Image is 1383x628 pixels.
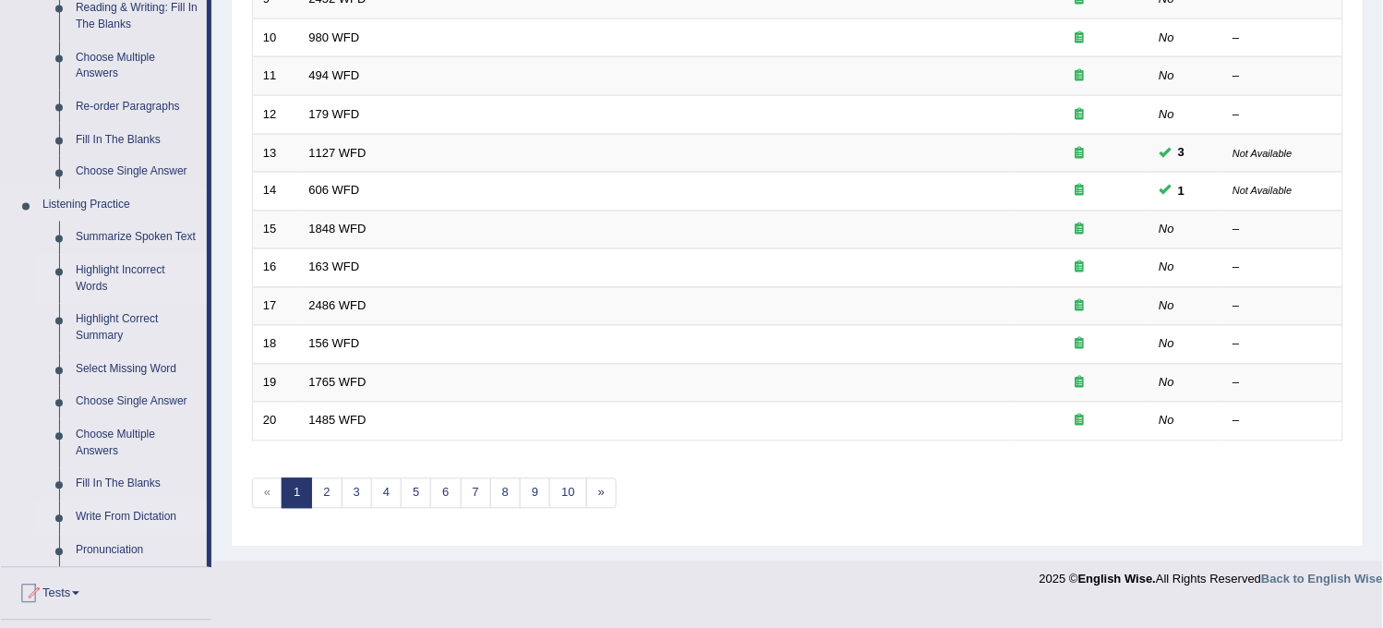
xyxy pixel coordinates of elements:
[1021,413,1139,430] div: Exam occurring question
[1021,336,1139,354] div: Exam occurring question
[1233,30,1333,47] div: –
[67,304,207,353] a: Highlight Correct Summary
[253,173,299,211] td: 14
[67,468,207,501] a: Fill In The Blanks
[1021,375,1139,392] div: Exam occurring question
[309,260,360,274] a: 163 WFD
[1040,562,1383,588] div: 2025 © All Rights Reserved
[1021,260,1139,277] div: Exam occurring question
[67,156,207,189] a: Choose Single Answer
[311,478,342,509] a: 2
[1078,573,1156,586] strong: English Wise.
[309,299,367,313] a: 2486 WFD
[309,107,360,121] a: 179 WFD
[1021,30,1139,47] div: Exam occurring question
[1160,376,1175,390] em: No
[1,568,211,614] a: Tests
[67,42,207,91] a: Choose Multiple Answers
[67,501,207,535] a: Write From Dictation
[67,255,207,304] a: Highlight Incorrect Words
[1233,336,1333,354] div: –
[67,222,207,255] a: Summarize Spoken Text
[253,211,299,249] td: 15
[1233,67,1333,85] div: –
[253,326,299,365] td: 18
[1021,298,1139,316] div: Exam occurring question
[309,414,367,428] a: 1485 WFD
[67,91,207,124] a: Re-order Paragraphs
[309,223,367,236] a: 1848 WFD
[490,478,521,509] a: 8
[309,376,367,390] a: 1765 WFD
[309,337,360,351] a: 156 WFD
[342,478,372,509] a: 3
[67,535,207,568] a: Pronunciation
[1160,299,1175,313] em: No
[371,478,402,509] a: 4
[67,419,207,468] a: Choose Multiple Answers
[1160,68,1175,82] em: No
[253,18,299,57] td: 10
[282,478,312,509] a: 1
[253,134,299,173] td: 13
[1160,30,1175,44] em: No
[309,68,360,82] a: 494 WFD
[520,478,550,509] a: 9
[1172,143,1193,163] span: You can still take this question
[253,57,299,96] td: 11
[1160,107,1175,121] em: No
[1233,413,1333,430] div: –
[67,386,207,419] a: Choose Single Answer
[309,184,360,198] a: 606 WFD
[586,478,617,509] a: »
[1233,375,1333,392] div: –
[253,403,299,441] td: 20
[253,95,299,134] td: 12
[1233,106,1333,124] div: –
[1233,298,1333,316] div: –
[549,478,586,509] a: 10
[1160,260,1175,274] em: No
[34,189,207,223] a: Listening Practice
[252,478,283,509] span: «
[461,478,491,509] a: 7
[1021,183,1139,200] div: Exam occurring question
[309,30,360,44] a: 980 WFD
[1233,148,1293,159] small: Not Available
[253,287,299,326] td: 17
[67,354,207,387] a: Select Missing Word
[1021,145,1139,163] div: Exam occurring question
[1233,260,1333,277] div: –
[1262,573,1383,586] a: Back to English Wise
[309,146,367,160] a: 1127 WFD
[1233,186,1293,197] small: Not Available
[253,249,299,288] td: 16
[401,478,431,509] a: 5
[1021,67,1139,85] div: Exam occurring question
[1160,414,1175,428] em: No
[1172,182,1193,201] span: You can still take this question
[1160,223,1175,236] em: No
[253,364,299,403] td: 19
[1233,222,1333,239] div: –
[430,478,461,509] a: 6
[67,124,207,157] a: Fill In The Blanks
[1021,222,1139,239] div: Exam occurring question
[1160,337,1175,351] em: No
[1021,106,1139,124] div: Exam occurring question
